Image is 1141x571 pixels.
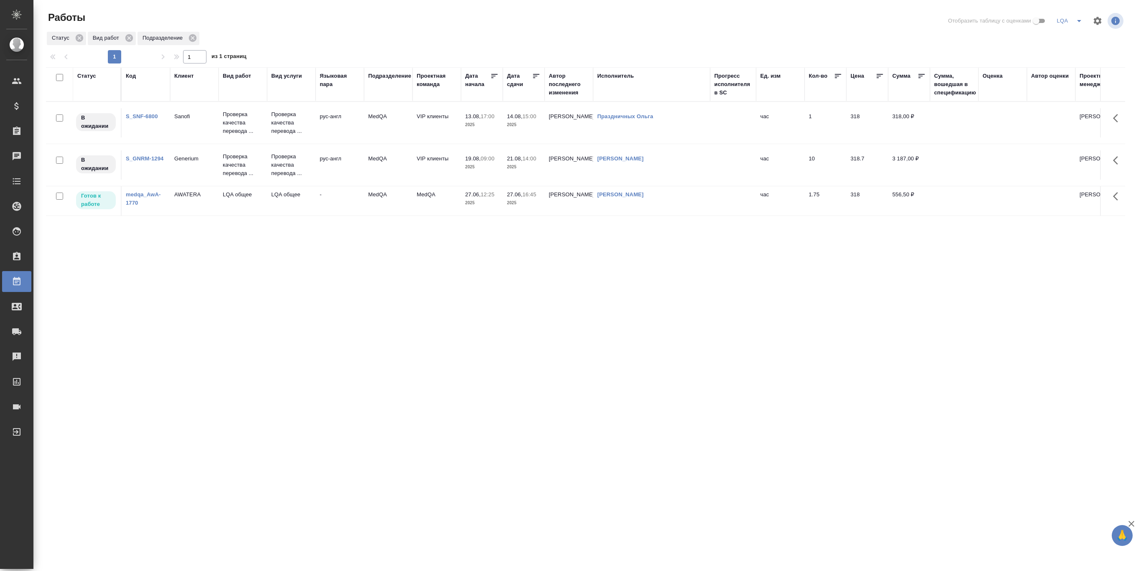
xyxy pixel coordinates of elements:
[522,155,536,162] p: 14:00
[888,150,930,180] td: 3 187,00 ₽
[522,191,536,198] p: 16:45
[223,152,263,178] p: Проверка качества перевода ...
[126,155,163,162] a: S_GNRM-1294
[465,113,481,119] p: 13.08,
[368,72,411,80] div: Подразделение
[507,163,540,171] p: 2025
[223,110,263,135] p: Проверка качества перевода ...
[507,72,532,89] div: Дата сдачи
[143,34,186,42] p: Подразделение
[174,72,194,80] div: Клиент
[320,72,360,89] div: Языковая пара
[1108,186,1128,206] button: Здесь прячутся важные кнопки
[545,150,593,180] td: [PERSON_NAME]
[364,150,413,180] td: MedQA
[481,113,494,119] p: 17:00
[1054,14,1088,28] div: split button
[93,34,122,42] p: Вид работ
[75,155,117,174] div: Исполнитель назначен, приступать к работе пока рано
[465,72,490,89] div: Дата начала
[52,34,72,42] p: Статус
[507,191,522,198] p: 27.06,
[545,186,593,216] td: [PERSON_NAME]
[271,152,311,178] p: Проверка качества перевода ...
[507,155,522,162] p: 21.08,
[549,72,589,97] div: Автор последнего изменения
[1108,150,1128,170] button: Здесь прячутся важные кнопки
[846,186,888,216] td: 318
[88,32,136,45] div: Вид работ
[805,108,846,137] td: 1
[760,72,781,80] div: Ед. изм
[465,121,499,129] p: 2025
[1115,527,1129,544] span: 🙏
[983,72,1003,80] div: Оценка
[138,32,199,45] div: Подразделение
[223,190,263,199] p: LQA общее
[597,191,644,198] a: [PERSON_NAME]
[1108,13,1125,29] span: Посмотреть информацию
[805,150,846,180] td: 10
[211,51,247,63] span: из 1 страниц
[316,150,364,180] td: рус-англ
[465,191,481,198] p: 27.06,
[1075,186,1124,216] td: [PERSON_NAME]
[271,190,311,199] p: LQA общее
[507,199,540,207] p: 2025
[481,155,494,162] p: 09:00
[126,72,136,80] div: Код
[271,110,311,135] p: Проверка качества перевода ...
[1080,72,1120,89] div: Проектные менеджеры
[809,72,828,80] div: Кол-во
[364,108,413,137] td: MedQA
[597,72,634,80] div: Исполнитель
[1112,525,1133,546] button: 🙏
[413,150,461,180] td: VIP клиенты
[597,155,644,162] a: [PERSON_NAME]
[465,155,481,162] p: 19.08,
[174,112,214,121] p: Sanofi
[597,113,653,119] a: Праздничных Ольга
[481,191,494,198] p: 12:25
[888,186,930,216] td: 556,50 ₽
[271,72,302,80] div: Вид услуги
[413,186,461,216] td: MedQA
[81,156,111,173] p: В ожидании
[465,199,499,207] p: 2025
[522,113,536,119] p: 15:00
[888,108,930,137] td: 318,00 ₽
[46,11,85,24] span: Работы
[364,186,413,216] td: MedQA
[316,108,364,137] td: рус-англ
[174,190,214,199] p: AWATERA
[756,108,805,137] td: час
[417,72,457,89] div: Проектная команда
[545,108,593,137] td: [PERSON_NAME]
[714,72,752,97] div: Прогресс исполнителя в SC
[47,32,86,45] div: Статус
[507,121,540,129] p: 2025
[756,186,805,216] td: час
[81,114,111,130] p: В ожидании
[846,150,888,180] td: 318.7
[1088,11,1108,31] span: Настроить таблицу
[77,72,96,80] div: Статус
[1031,72,1069,80] div: Автор оценки
[75,112,117,132] div: Исполнитель назначен, приступать к работе пока рано
[507,113,522,119] p: 14.08,
[948,17,1031,25] span: Отобразить таблицу с оценками
[934,72,976,97] div: Сумма, вошедшая в спецификацию
[223,72,251,80] div: Вид работ
[851,72,864,80] div: Цена
[413,108,461,137] td: VIP клиенты
[805,186,846,216] td: 1.75
[126,191,161,206] a: medqa_AwA-1770
[316,186,364,216] td: -
[465,163,499,171] p: 2025
[846,108,888,137] td: 318
[756,150,805,180] td: час
[892,72,910,80] div: Сумма
[126,113,158,119] a: S_SNF-6800
[81,192,111,208] p: Готов к работе
[1108,108,1128,128] button: Здесь прячутся важные кнопки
